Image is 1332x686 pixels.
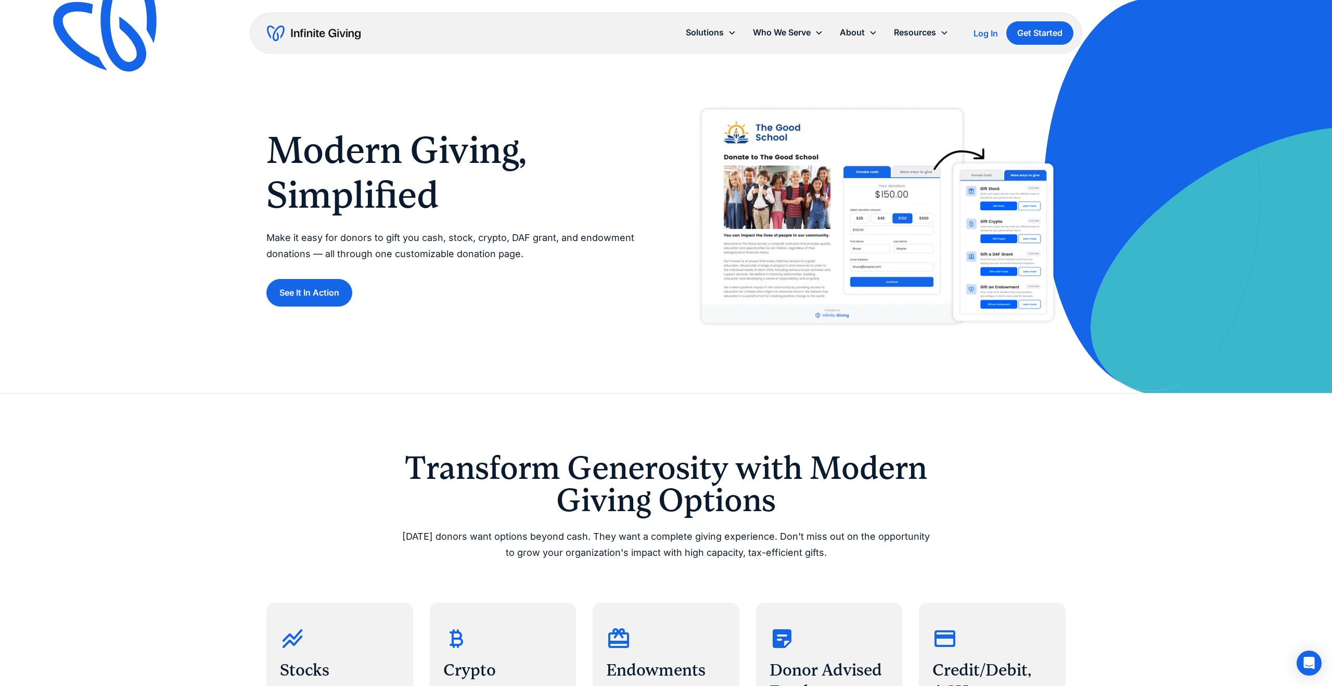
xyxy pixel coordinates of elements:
div: Who We Serve [753,26,811,40]
a: Get Started [1006,21,1073,45]
div: Solutions [686,26,724,40]
h1: Modern Giving, Simplified [266,128,645,218]
div: Resources [886,21,957,44]
a: Log In [974,27,998,40]
h3: Stocks [280,659,400,681]
div: Solutions [677,21,745,44]
div: Open Intercom Messenger [1297,651,1322,676]
p: [DATE] donors want options beyond cash. They want a complete giving experience. Don't miss out on... [400,529,932,561]
div: About [840,26,865,40]
h3: Crypto [443,659,563,681]
h2: Transform Generosity with Modern Giving Options [400,452,932,517]
div: About [831,21,886,44]
div: Log In [974,29,998,37]
h3: Endowments [606,659,726,681]
a: See It In Action [266,279,352,307]
div: Resources [894,26,936,40]
div: Who We Serve [745,21,831,44]
a: home [267,25,361,42]
p: Make it easy for donors to gift you cash, stock, crypto, DAF grant, and endowment donations — all... [266,230,645,262]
